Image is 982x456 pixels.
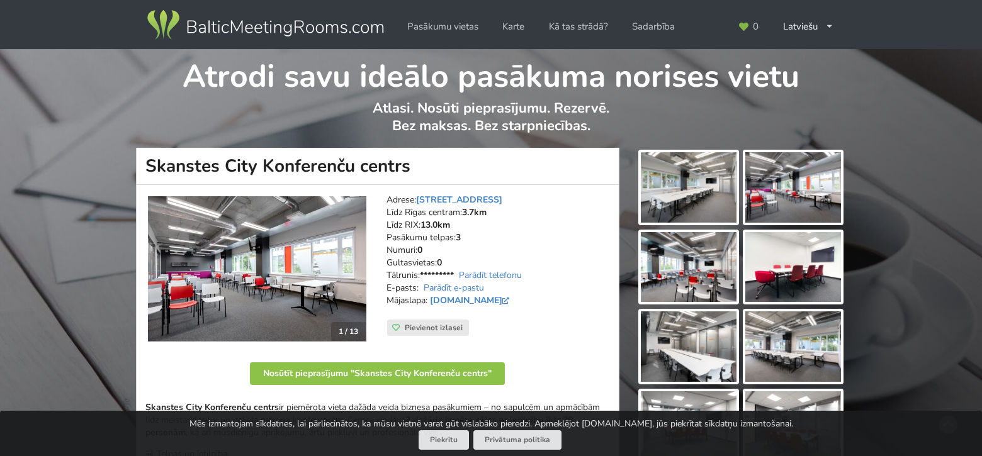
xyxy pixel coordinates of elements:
[145,8,386,43] img: Baltic Meeting Rooms
[419,430,469,450] button: Piekrītu
[437,257,442,269] strong: 0
[641,152,736,223] img: Skanstes City Konferenču centrs | Rīga | Pasākumu vieta - galerijas bilde
[641,232,736,303] img: Skanstes City Konferenču centrs | Rīga | Pasākumu vieta - galerijas bilde
[753,22,759,31] span: 0
[145,401,279,413] strong: Skanstes City Konferenču centrs
[462,206,487,218] strong: 3.7km
[398,14,487,39] a: Pasākumu vietas
[473,430,562,450] a: Privātuma politika
[137,99,846,148] p: Atlasi. Nosūti pieprasījumu. Rezervē. Bez maksas. Bez starpniecības.
[416,194,502,206] a: [STREET_ADDRESS]
[494,14,533,39] a: Karte
[745,311,841,382] img: Skanstes City Konferenču centrs | Rīga | Pasākumu vieta - galerijas bilde
[145,401,610,439] p: ir piemērota vieta dažāda veida biznesa pasākumiem – no sapulcēm un apmācībām līdz meistarklasēm ...
[331,322,366,341] div: 1 / 13
[774,14,843,39] div: Latviešu
[623,14,684,39] a: Sadarbība
[430,294,512,306] a: [DOMAIN_NAME]
[387,194,610,320] address: Adrese: Līdz Rīgas centram: Līdz RIX: Pasākumu telpas: Numuri: Gultasvietas: Tālrunis: E-pasts: M...
[137,49,846,97] h1: Atrodi savu ideālo pasākuma norises vietu
[420,219,450,231] strong: 13.0km
[459,269,522,281] a: Parādīt telefonu
[745,152,841,223] img: Skanstes City Konferenču centrs | Rīga | Pasākumu vieta - galerijas bilde
[456,231,461,243] strong: 3
[250,362,505,385] button: Nosūtīt pieprasījumu "Skanstes City Konferenču centrs"
[424,282,484,294] a: Parādīt e-pastu
[148,196,366,342] img: Konferenču centrs | Rīga | Skanstes City Konferenču centrs
[641,311,736,382] img: Skanstes City Konferenču centrs | Rīga | Pasākumu vieta - galerijas bilde
[148,196,366,342] a: Konferenču centrs | Rīga | Skanstes City Konferenču centrs 1 / 13
[540,14,617,39] a: Kā tas strādā?
[136,148,619,185] h1: Skanstes City Konferenču centrs
[745,232,841,303] img: Skanstes City Konferenču centrs | Rīga | Pasākumu vieta - galerijas bilde
[417,244,422,256] strong: 0
[405,323,463,333] span: Pievienot izlasei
